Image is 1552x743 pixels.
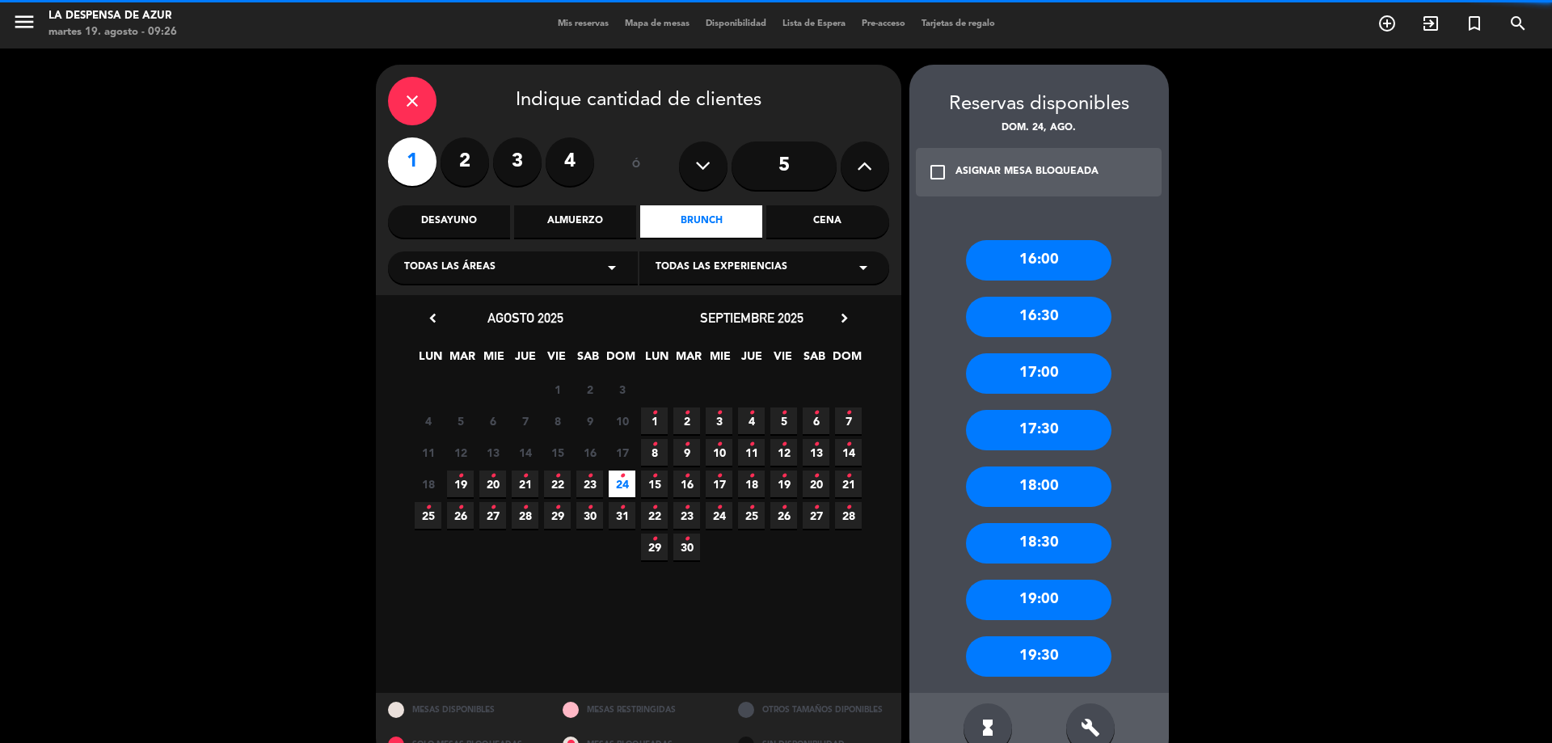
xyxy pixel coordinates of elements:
[966,297,1111,337] div: 16:30
[48,24,177,40] div: martes 19. agosto - 09:26
[738,471,765,497] span: 18
[388,205,510,238] div: Desayuno
[813,400,819,426] i: •
[706,439,732,466] span: 10
[846,400,851,426] i: •
[835,502,862,529] span: 28
[684,463,690,489] i: •
[425,495,431,521] i: •
[978,718,997,737] i: hourglass_full
[522,463,528,489] i: •
[835,439,862,466] span: 14
[610,137,663,194] div: ó
[966,523,1111,564] div: 18:30
[12,10,36,40] button: menu
[512,407,538,434] span: 7
[846,432,851,458] i: •
[803,502,829,529] span: 27
[770,407,797,434] span: 5
[846,495,851,521] i: •
[544,439,571,466] span: 15
[641,471,668,497] span: 15
[458,463,463,489] i: •
[652,432,657,458] i: •
[673,471,700,497] span: 16
[1508,14,1528,33] i: search
[1081,718,1100,737] i: build
[609,471,635,497] span: 24
[803,471,829,497] span: 20
[700,310,803,326] span: septiembre 2025
[781,400,787,426] i: •
[966,353,1111,394] div: 17:00
[928,163,947,182] i: check_box_outline_blank
[512,471,538,497] span: 21
[716,400,722,426] i: •
[512,439,538,466] span: 14
[512,347,538,374] span: JUE
[813,432,819,458] i: •
[652,463,657,489] i: •
[479,407,506,434] span: 6
[781,463,787,489] i: •
[555,495,560,521] i: •
[576,376,603,403] span: 2
[619,463,625,489] i: •
[774,19,854,28] span: Lista de Espera
[415,471,441,497] span: 18
[404,260,496,276] span: Todas las áreas
[781,432,787,458] i: •
[447,471,474,497] span: 19
[684,495,690,521] i: •
[909,120,1169,137] div: dom. 24, ago.
[415,439,441,466] span: 11
[490,463,496,489] i: •
[522,495,528,521] i: •
[388,77,889,125] div: Indique cantidad de clientes
[544,376,571,403] span: 1
[652,400,657,426] i: •
[417,347,444,374] span: LUN
[770,439,797,466] span: 12
[801,347,828,374] span: SAB
[514,205,636,238] div: Almuerzo
[706,347,733,374] span: MIE
[716,432,722,458] i: •
[619,495,625,521] i: •
[609,376,635,403] span: 3
[587,495,593,521] i: •
[550,19,617,28] span: Mis reservas
[684,432,690,458] i: •
[609,439,635,466] span: 17
[641,407,668,434] span: 1
[1421,14,1440,33] i: exit_to_app
[640,205,762,238] div: Brunch
[833,347,859,374] span: DOM
[447,439,474,466] span: 12
[576,407,603,434] span: 9
[854,258,873,277] i: arrow_drop_down
[609,502,635,529] span: 31
[673,439,700,466] span: 9
[479,439,506,466] span: 13
[576,439,603,466] span: 16
[643,347,670,374] span: LUN
[835,471,862,497] span: 21
[587,463,593,489] i: •
[48,8,177,24] div: La Despensa de Azur
[673,534,700,560] span: 30
[738,502,765,529] span: 25
[766,205,888,238] div: Cena
[673,502,700,529] span: 23
[706,471,732,497] span: 17
[738,347,765,374] span: JUE
[770,471,797,497] span: 19
[447,502,474,529] span: 26
[480,347,507,374] span: MIE
[706,502,732,529] span: 24
[813,463,819,489] i: •
[738,439,765,466] span: 11
[966,240,1111,281] div: 16:00
[641,502,668,529] span: 22
[493,137,542,186] label: 3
